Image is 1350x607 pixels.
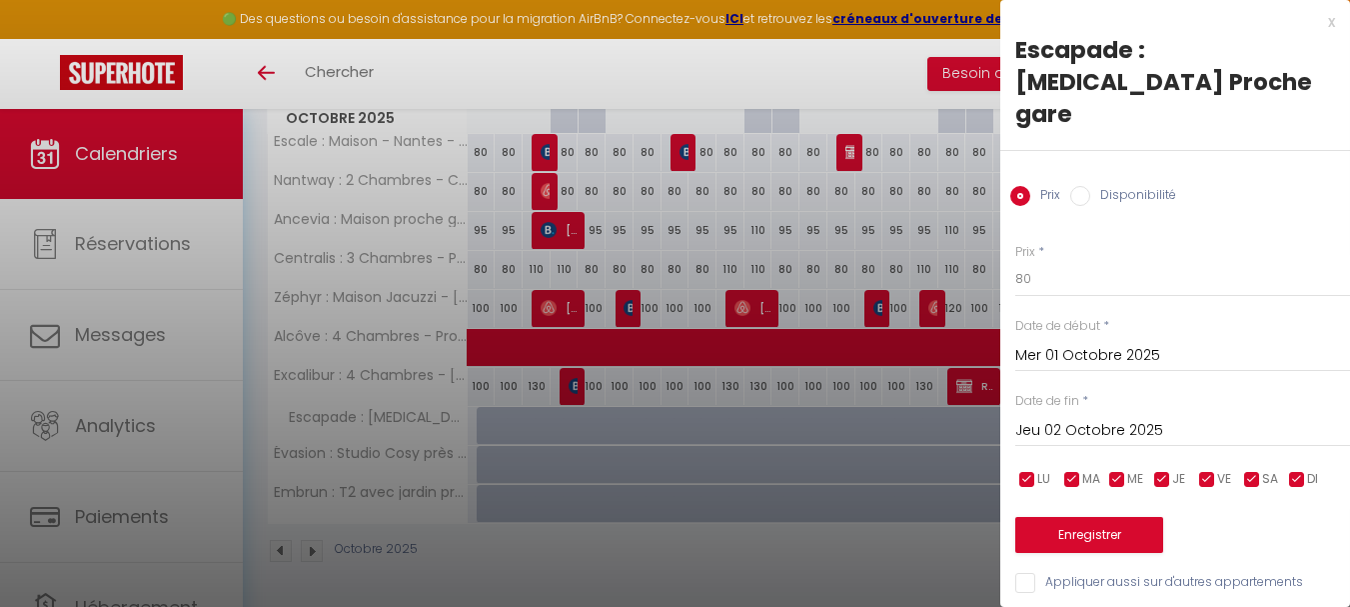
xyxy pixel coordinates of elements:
[1265,517,1335,592] iframe: Chat
[1015,517,1163,553] button: Enregistrer
[1000,10,1335,34] div: x
[1030,186,1060,208] label: Prix
[1015,392,1079,411] label: Date de fin
[1172,470,1185,489] span: JE
[1307,470,1318,489] span: DI
[1037,470,1050,489] span: LU
[1082,470,1100,489] span: MA
[1127,470,1143,489] span: ME
[1015,34,1335,130] div: Escapade : [MEDICAL_DATA] Proche gare
[1262,470,1278,489] span: SA
[1015,317,1100,336] label: Date de début
[16,8,76,68] button: Ouvrir le widget de chat LiveChat
[1015,243,1035,262] label: Prix
[1217,470,1231,489] span: VE
[1090,186,1176,208] label: Disponibilité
